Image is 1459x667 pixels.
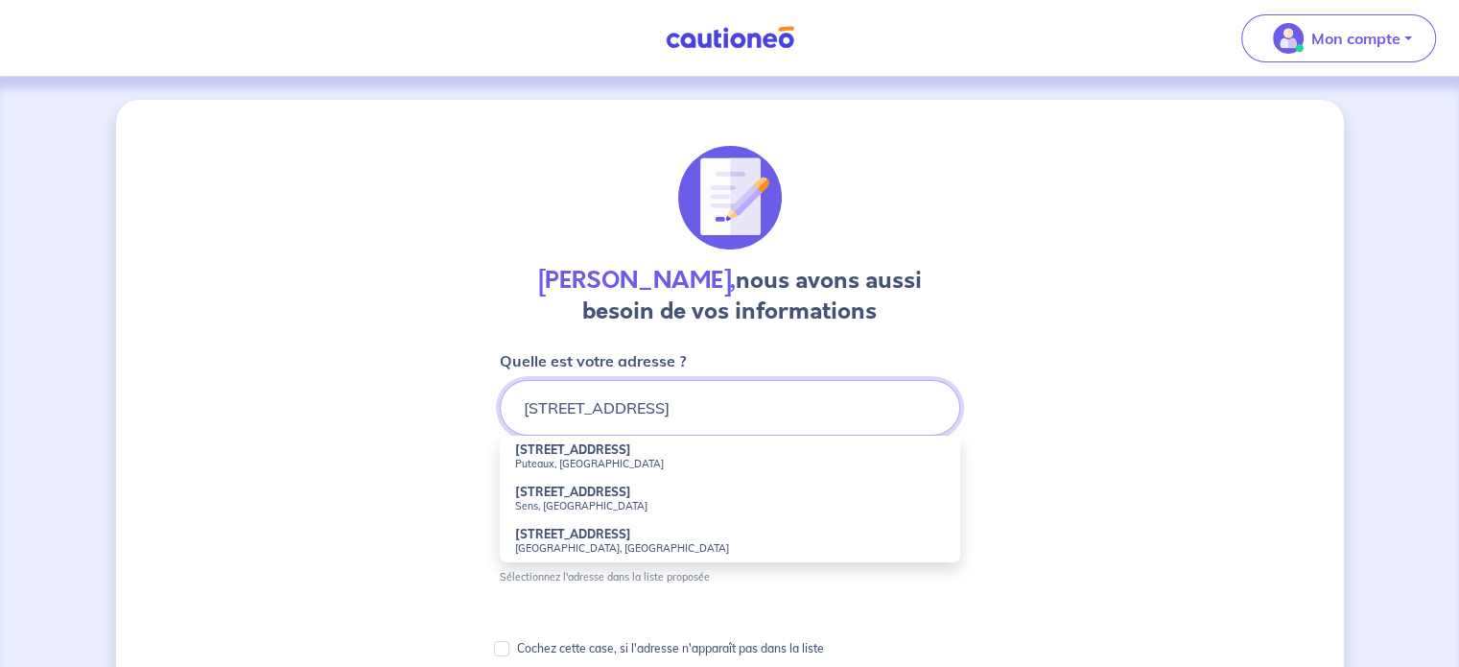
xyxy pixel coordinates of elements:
p: Mon compte [1311,27,1400,50]
small: [GEOGRAPHIC_DATA], [GEOGRAPHIC_DATA] [515,541,945,555]
p: Quelle est votre adresse ? [500,349,686,372]
p: Sélectionnez l'adresse dans la liste proposée [500,570,710,584]
small: Sens, [GEOGRAPHIC_DATA] [515,499,945,512]
input: 11 rue de la liberté 75000 Paris [500,380,960,436]
strong: [STREET_ADDRESS] [515,442,631,457]
strong: [STREET_ADDRESS] [515,485,631,499]
h4: nous avons aussi besoin de vos informations [500,265,960,326]
img: Cautioneo [658,26,802,50]
img: illu_document_signature.svg [678,146,782,250]
small: Puteaux, [GEOGRAPHIC_DATA] [515,457,945,470]
strong: [PERSON_NAME], [538,264,736,297]
p: Cochez cette case, si l'adresse n'apparaît pas dans la liste [517,637,824,660]
button: illu_account_valid_menu.svgMon compte [1241,14,1436,62]
img: illu_account_valid_menu.svg [1273,23,1304,54]
strong: [STREET_ADDRESS] [515,527,631,541]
